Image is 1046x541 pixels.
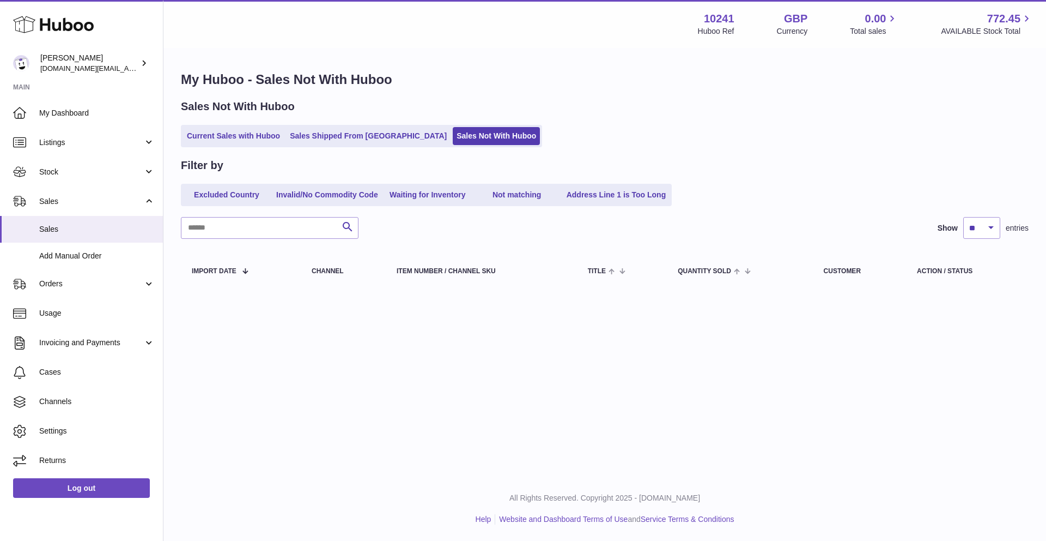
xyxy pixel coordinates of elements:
[39,167,143,177] span: Stock
[704,11,734,26] strong: 10241
[40,64,217,73] span: [DOMAIN_NAME][EMAIL_ADDRESS][DOMAIN_NAME]
[192,268,236,275] span: Import date
[453,127,540,145] a: Sales Not With Huboo
[1006,223,1029,233] span: entries
[938,223,958,233] label: Show
[641,515,734,524] a: Service Terms & Conditions
[39,308,155,318] span: Usage
[777,26,808,37] div: Currency
[941,26,1033,37] span: AVAILABLE Stock Total
[850,11,898,37] a: 0.00 Total sales
[39,251,155,261] span: Add Manual Order
[181,158,223,173] h2: Filter by
[39,108,155,118] span: My Dashboard
[39,367,155,377] span: Cases
[563,186,670,204] a: Address Line 1 is Too Long
[39,455,155,466] span: Returns
[40,53,138,74] div: [PERSON_NAME]
[476,515,491,524] a: Help
[181,99,295,114] h2: Sales Not With Huboo
[678,268,731,275] span: Quantity Sold
[39,338,143,348] span: Invoicing and Payments
[183,127,284,145] a: Current Sales with Huboo
[39,426,155,436] span: Settings
[272,186,382,204] a: Invalid/No Commodity Code
[286,127,451,145] a: Sales Shipped From [GEOGRAPHIC_DATA]
[499,515,628,524] a: Website and Dashboard Terms of Use
[824,268,895,275] div: Customer
[39,137,143,148] span: Listings
[397,268,566,275] div: Item Number / Channel SKU
[865,11,886,26] span: 0.00
[39,224,155,235] span: Sales
[172,493,1037,503] p: All Rights Reserved. Copyright 2025 - [DOMAIN_NAME]
[39,396,155,407] span: Channels
[495,514,734,525] li: and
[183,186,270,204] a: Excluded Country
[784,11,807,26] strong: GBP
[39,196,143,207] span: Sales
[13,478,150,498] a: Log out
[850,26,898,37] span: Total sales
[473,186,561,204] a: Not matching
[39,279,143,289] span: Orders
[384,186,471,204] a: Waiting for Inventory
[181,71,1029,88] h1: My Huboo - Sales Not With Huboo
[987,11,1020,26] span: 772.45
[588,268,606,275] span: Title
[917,268,1018,275] div: Action / Status
[312,268,375,275] div: Channel
[13,55,29,71] img: londonaquatics.online@gmail.com
[698,26,734,37] div: Huboo Ref
[941,11,1033,37] a: 772.45 AVAILABLE Stock Total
